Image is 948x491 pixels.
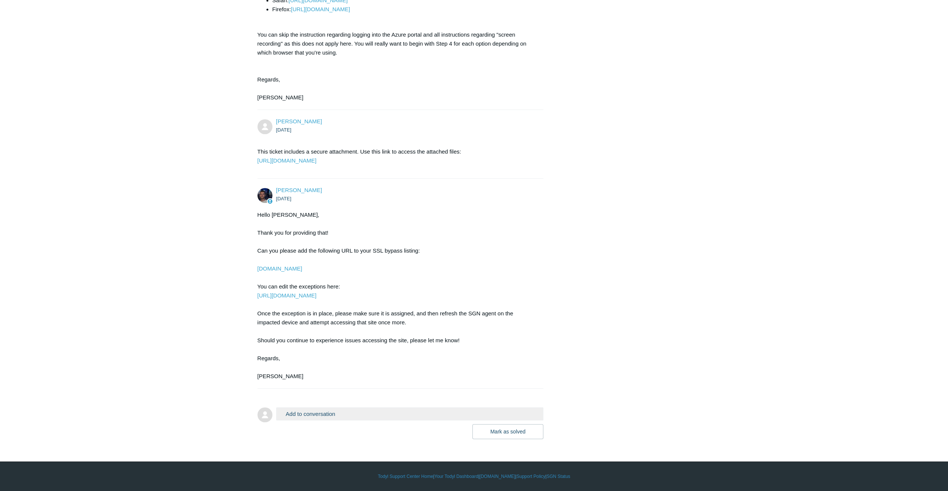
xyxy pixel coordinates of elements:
a: Todyl Support Center Home [378,473,433,480]
a: Support Policy [516,473,545,480]
button: Mark as solved [472,424,543,439]
p: This ticket includes a secure attachment. Use this link to access the attached files: [257,147,536,165]
span: Jacob Barry [276,118,322,124]
a: [URL][DOMAIN_NAME] [257,292,316,299]
span: Connor Davis [276,187,322,193]
li: Firefox: [272,5,536,14]
a: Your Todyl Dashboard [434,473,478,480]
a: SGN Status [547,473,570,480]
div: Hello [PERSON_NAME], Thank you for providing that! Can you please add the following URL to your S... [257,210,536,381]
a: [URL][DOMAIN_NAME] [257,157,316,164]
a: [DOMAIN_NAME] [257,265,302,272]
div: | | | | [257,473,691,480]
a: [PERSON_NAME] [276,187,322,193]
a: [DOMAIN_NAME] [479,473,515,480]
button: Add to conversation [276,407,544,420]
time: 09/29/2025, 12:25 [276,196,291,201]
a: [PERSON_NAME] [276,118,322,124]
time: 09/29/2025, 12:04 [276,127,291,133]
a: [URL][DOMAIN_NAME] [291,6,350,12]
